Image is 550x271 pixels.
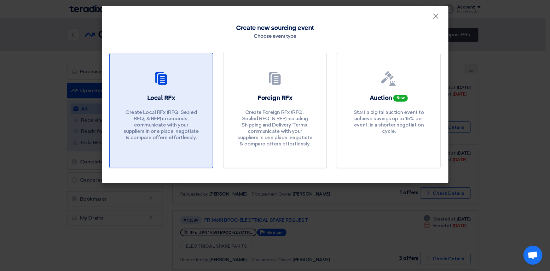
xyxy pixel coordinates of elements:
a: Auction New Start a digital auction event to achieve savings up to 15% per event, in a shorter ne... [337,53,441,168]
button: Close [428,10,444,23]
div: Open chat [524,246,542,265]
font: × [433,11,439,24]
a: Local RFx Create Local RFx (RFQ, ​​Sealed RFQ, & RFP) in seconds, communicate with your suppliers... [109,53,213,168]
font: Create Foreign RFx (RFQ, ​​Sealed RFQ, & RFP) including Shipping and Delivery Terms, communicate ... [237,109,312,147]
font: Foreign RFx [258,95,292,101]
font: New [397,96,405,100]
font: Auction [370,95,392,101]
font: Create new sourcing event [236,25,314,31]
font: Local RFx [147,95,175,101]
font: Start a digital auction event to achieve savings up to 15% per event, in a shorter negotiation cy... [354,109,424,134]
a: Foreign RFx Create Foreign RFx (RFQ, ​​Sealed RFQ, & RFP) including Shipping and Delivery Terms, ... [223,53,327,168]
font: Create Local RFx (RFQ, ​​Sealed RFQ, & RFP) in seconds, communicate with your suppliers in one pl... [124,109,199,140]
font: Choose event type [254,34,296,39]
